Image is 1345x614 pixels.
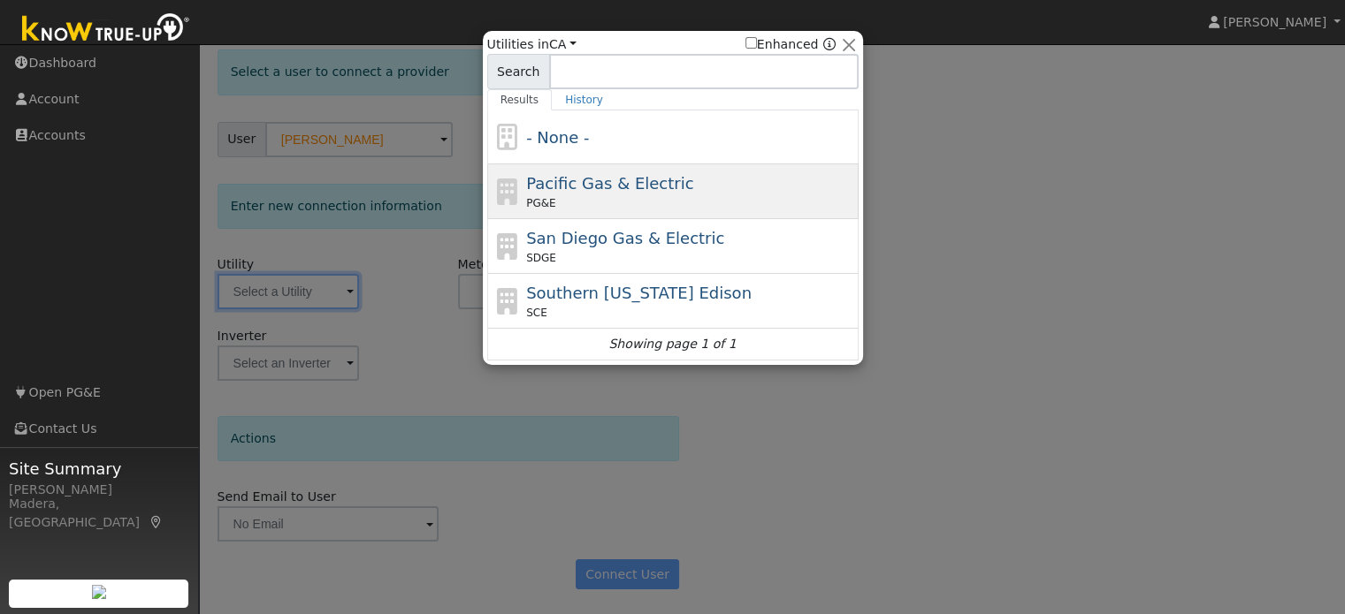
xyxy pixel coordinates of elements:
span: [PERSON_NAME] [1223,15,1326,29]
img: retrieve [92,585,106,599]
span: Show enhanced providers [745,35,836,54]
span: Utilities in [487,35,577,54]
span: SCE [526,305,547,321]
div: [PERSON_NAME] [9,481,189,499]
span: Site Summary [9,457,189,481]
span: - None - [526,128,589,147]
a: Results [487,89,553,110]
span: San Diego Gas & Electric [526,229,724,247]
span: Southern [US_STATE] Edison [526,284,752,302]
label: Enhanced [745,35,819,54]
a: CA [549,37,577,51]
span: SDGE [526,250,556,266]
a: Map [149,515,164,529]
input: Enhanced [745,37,757,49]
div: Madera, [GEOGRAPHIC_DATA] [9,495,189,532]
i: Showing page 1 of 1 [608,335,736,353]
span: Search [487,54,550,89]
a: Enhanced Providers [822,37,835,51]
span: Pacific Gas & Electric [526,174,693,193]
span: PG&E [526,195,555,211]
img: Know True-Up [13,10,199,49]
a: History [552,89,616,110]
